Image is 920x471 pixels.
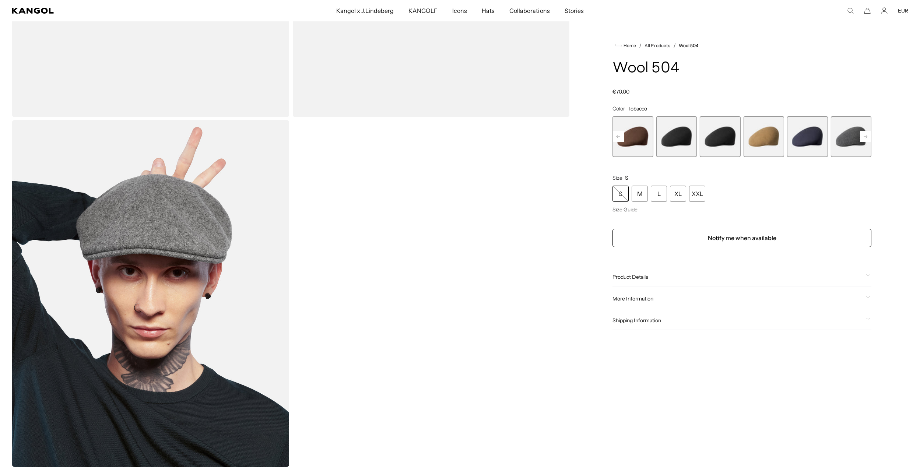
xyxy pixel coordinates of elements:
span: Size [612,175,622,181]
img: flannel [12,120,289,467]
label: Black/Gold [700,116,740,157]
div: XL [670,186,686,202]
label: Dark Flannel [831,116,871,157]
a: Wool 504 [679,43,698,48]
label: Camel [744,116,784,157]
div: 9 of 21 [656,116,697,157]
div: 12 of 21 [787,116,828,157]
span: Home [622,43,636,48]
button: Notify me when available [612,229,871,247]
label: Dark Blue [787,116,828,157]
li: / [670,41,676,50]
nav: breadcrumbs [612,41,871,50]
a: Account [881,7,888,14]
div: 10 of 21 [700,116,740,157]
span: Size Guide [612,206,638,213]
div: 8 of 21 [612,116,653,157]
summary: Search here [847,7,854,14]
span: S [625,175,628,181]
li: / [636,41,642,50]
div: S [612,186,629,202]
span: Product Details [612,274,863,280]
span: Shipping Information [612,317,863,324]
a: Home [615,42,636,49]
div: 11 of 21 [744,116,784,157]
span: Tobacco [628,105,647,112]
button: EUR [898,7,908,14]
div: L [651,186,667,202]
span: €70,00 [612,88,629,95]
div: XXL [689,186,705,202]
div: 13 of 21 [831,116,871,157]
h1: Wool 504 [612,60,871,77]
span: Color [612,105,625,112]
span: More Information [612,295,863,302]
button: Cart [864,7,871,14]
label: Tobacco [612,116,653,157]
a: All Products [645,43,670,48]
div: M [632,186,648,202]
a: Kangol [12,8,223,14]
label: Black [656,116,697,157]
